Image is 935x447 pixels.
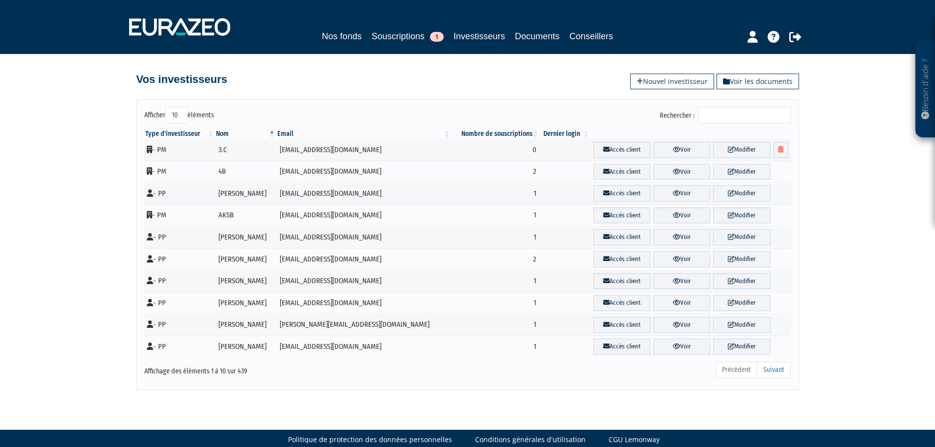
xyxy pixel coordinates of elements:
td: [EMAIL_ADDRESS][DOMAIN_NAME] [276,248,451,270]
a: Politique de protection des données personnelles [288,435,452,445]
a: Investisseurs [454,29,505,45]
label: Rechercher : [660,107,791,124]
td: 2 [451,248,540,270]
a: CGU Lemonway [609,435,660,445]
a: Accès client [593,164,650,180]
td: 1 [451,183,540,205]
a: Accès client [593,208,650,224]
a: Suivant [757,362,791,378]
td: [EMAIL_ADDRESS][DOMAIN_NAME] [276,161,451,183]
a: Nos fonds [322,29,362,43]
td: [PERSON_NAME][EMAIL_ADDRESS][DOMAIN_NAME] [276,314,451,336]
td: - PP [144,314,215,336]
td: - PP [144,248,215,270]
a: Modifier [713,339,770,355]
a: Accès client [593,273,650,289]
a: Modifier [713,317,770,333]
a: Modifier [713,185,770,202]
td: - PP [144,270,215,292]
td: - PM [144,205,215,227]
a: Documents [515,29,560,43]
td: [PERSON_NAME] [215,183,276,205]
a: Voir [653,185,710,202]
td: 1 [451,270,540,292]
a: Accès client [593,251,650,267]
a: Voir [653,317,710,333]
td: - PP [144,336,215,358]
a: Accès client [593,185,650,202]
td: 1 [451,292,540,314]
a: Voir [653,339,710,355]
a: Conditions générales d'utilisation [475,435,586,445]
a: Accès client [593,229,650,245]
td: [PERSON_NAME] [215,314,276,336]
a: Accès client [593,295,650,311]
a: Accès client [593,142,650,158]
td: 1 [451,205,540,227]
p: Besoin d'aide ? [920,45,931,133]
td: 1 [451,336,540,358]
input: Rechercher : [698,107,791,124]
td: [PERSON_NAME] [215,226,276,248]
select: Afficheréléments [165,107,187,124]
td: [EMAIL_ADDRESS][DOMAIN_NAME] [276,336,451,358]
label: Afficher éléments [144,107,214,124]
a: Supprimer [774,142,788,158]
a: Voir [653,142,710,158]
td: 2 [451,161,540,183]
a: Voir [653,208,710,224]
td: [PERSON_NAME] [215,270,276,292]
div: Affichage des éléments 1 à 10 sur 439 [144,361,405,376]
td: [EMAIL_ADDRESS][DOMAIN_NAME] [276,226,451,248]
a: Modifier [713,273,770,289]
td: [PERSON_NAME] [215,336,276,358]
td: [EMAIL_ADDRESS][DOMAIN_NAME] [276,270,451,292]
td: [EMAIL_ADDRESS][DOMAIN_NAME] [276,205,451,227]
a: Modifier [713,295,770,311]
a: Modifier [713,251,770,267]
span: 1 [430,32,444,42]
td: [EMAIL_ADDRESS][DOMAIN_NAME] [276,292,451,314]
th: Nombre de souscriptions : activer pour trier la colonne par ordre croissant [451,129,540,139]
a: Conseillers [569,29,613,43]
a: Voir [653,295,710,311]
a: Voir [653,273,710,289]
th: Nom : activer pour trier la colonne par ordre d&eacute;croissant [215,129,276,139]
td: 3.C [215,139,276,161]
a: Voir les documents [717,74,799,89]
td: AKSB [215,205,276,227]
td: - PM [144,139,215,161]
a: Nouvel investisseur [630,74,714,89]
td: 1 [451,226,540,248]
a: Voir [653,251,710,267]
th: Type d'investisseur : activer pour trier la colonne par ordre croissant [144,129,215,139]
td: [EMAIL_ADDRESS][DOMAIN_NAME] [276,183,451,205]
img: 1732889491-logotype_eurazeo_blanc_rvb.png [129,18,230,36]
td: [PERSON_NAME] [215,292,276,314]
th: &nbsp; [590,129,791,139]
td: - PM [144,161,215,183]
a: Souscriptions1 [372,29,444,43]
td: - PP [144,292,215,314]
a: Voir [653,164,710,180]
td: - PP [144,183,215,205]
th: Dernier login : activer pour trier la colonne par ordre croissant [540,129,590,139]
td: [PERSON_NAME] [215,248,276,270]
a: Voir [653,229,710,245]
td: 1 [451,314,540,336]
td: 0 [451,139,540,161]
a: Modifier [713,229,770,245]
a: Modifier [713,142,770,158]
a: Accès client [593,339,650,355]
h4: Vos investisseurs [136,74,227,85]
td: [EMAIL_ADDRESS][DOMAIN_NAME] [276,139,451,161]
a: Modifier [713,164,770,180]
th: Email : activer pour trier la colonne par ordre croissant [276,129,451,139]
a: Accès client [593,317,650,333]
a: Modifier [713,208,770,224]
td: 4B [215,161,276,183]
td: - PP [144,226,215,248]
